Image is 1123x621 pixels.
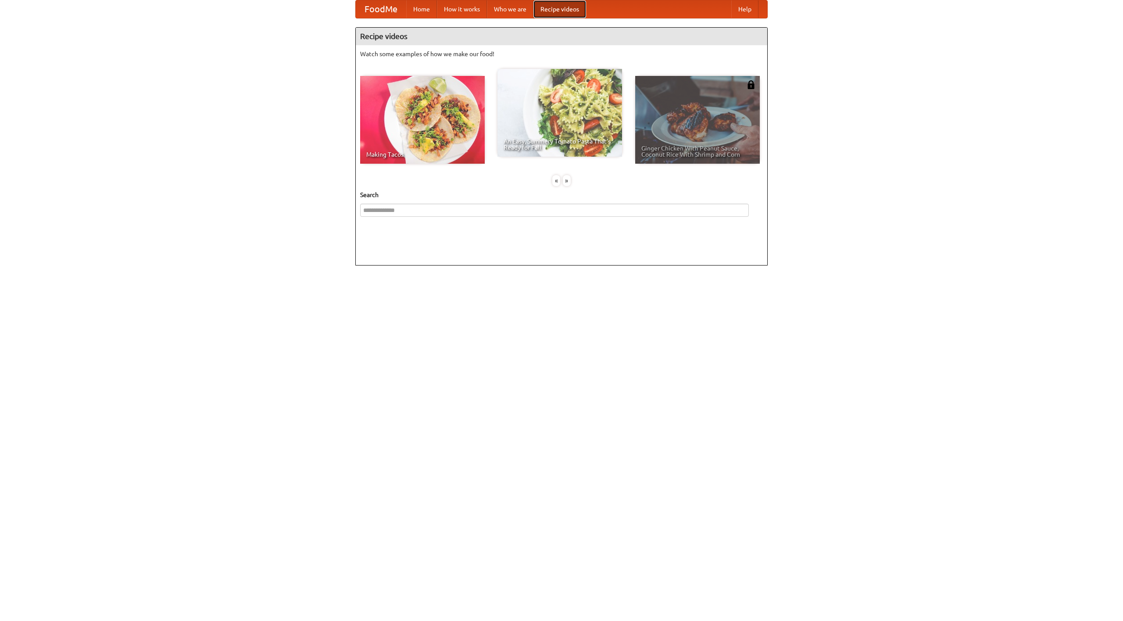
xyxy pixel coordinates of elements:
h5: Search [360,190,763,199]
a: Making Tacos [360,76,485,164]
img: 483408.png [747,80,755,89]
div: » [563,175,571,186]
div: « [552,175,560,186]
p: Watch some examples of how we make our food! [360,50,763,58]
a: An Easy, Summery Tomato Pasta That's Ready for Fall [497,69,622,157]
h4: Recipe videos [356,28,767,45]
a: Who we are [487,0,533,18]
span: An Easy, Summery Tomato Pasta That's Ready for Fall [504,138,616,151]
a: FoodMe [356,0,406,18]
a: Recipe videos [533,0,586,18]
a: Help [731,0,758,18]
span: Making Tacos [366,151,479,158]
a: How it works [437,0,487,18]
a: Home [406,0,437,18]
